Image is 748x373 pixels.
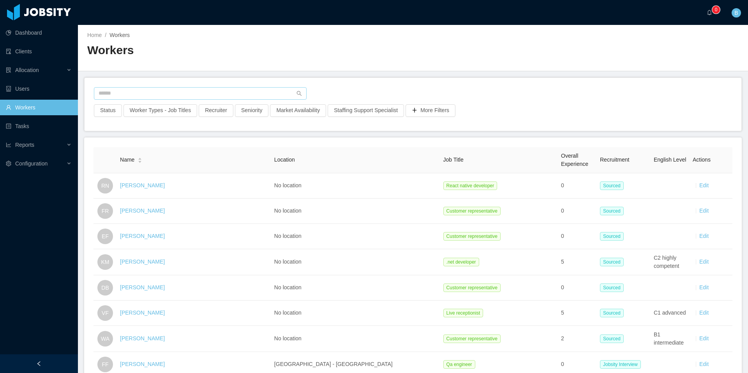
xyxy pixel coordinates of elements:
button: Worker Types - Job Titles [123,104,197,117]
td: 5 [558,249,597,275]
span: Actions [693,157,711,163]
a: icon: userWorkers [6,100,72,115]
span: WA [101,331,109,347]
span: Configuration [15,160,48,167]
span: DB [101,280,109,296]
a: Edit [699,182,709,188]
button: Staffing Support Specialist [328,104,404,117]
i: icon: caret-down [138,160,142,162]
td: No location [271,275,440,301]
i: icon: bell [707,10,712,15]
span: B [734,8,738,18]
td: C2 highly competent [651,249,690,275]
td: No location [271,199,440,224]
a: Sourced [600,284,627,290]
a: Edit [699,284,709,290]
span: VF [102,305,109,321]
a: [PERSON_NAME] [120,233,165,239]
a: [PERSON_NAME] [120,335,165,341]
a: Edit [699,335,709,341]
td: C1 advanced [651,301,690,326]
span: English Level [654,157,686,163]
span: / [105,32,106,38]
a: Sourced [600,310,627,316]
a: Edit [699,361,709,367]
a: Sourced [600,335,627,341]
span: FF [102,357,108,372]
td: No location [271,301,440,326]
i: icon: solution [6,67,11,73]
button: Seniority [235,104,268,117]
span: Customer representative [443,207,501,215]
td: 0 [558,173,597,199]
span: Overall Experience [561,153,588,167]
a: Jobsity Interview [600,361,644,367]
a: Edit [699,310,709,316]
span: KM [101,254,109,270]
span: FR [102,203,109,219]
span: Customer representative [443,283,501,292]
a: [PERSON_NAME] [120,284,165,290]
sup: 0 [712,6,720,14]
a: Sourced [600,259,627,265]
span: RN [101,178,109,194]
a: [PERSON_NAME] [120,259,165,265]
a: [PERSON_NAME] [120,208,165,214]
button: icon: plusMore Filters [406,104,455,117]
span: Name [120,156,134,164]
span: Sourced [600,283,624,292]
span: Recruitment [600,157,629,163]
td: B1 intermediate [651,326,690,352]
a: [PERSON_NAME] [120,361,165,367]
a: icon: robotUsers [6,81,72,97]
span: React native developer [443,181,497,190]
i: icon: search [296,91,302,96]
a: Home [87,32,102,38]
a: Edit [699,233,709,239]
td: 5 [558,301,597,326]
span: Job Title [443,157,464,163]
span: Live receptionist [443,309,483,317]
a: icon: pie-chartDashboard [6,25,72,40]
td: 2 [558,326,597,352]
span: EF [102,229,109,244]
td: 0 [558,199,597,224]
i: icon: setting [6,161,11,166]
a: Sourced [600,233,627,239]
span: Sourced [600,309,624,317]
span: Qa engineer [443,360,475,369]
h2: Workers [87,42,413,58]
a: [PERSON_NAME] [120,310,165,316]
i: icon: line-chart [6,142,11,148]
td: 0 [558,275,597,301]
span: Workers [109,32,130,38]
span: Sourced [600,334,624,343]
td: No location [271,249,440,275]
span: Sourced [600,232,624,241]
span: Reports [15,142,34,148]
button: Recruiter [199,104,233,117]
a: icon: auditClients [6,44,72,59]
i: icon: caret-up [138,157,142,159]
a: icon: profileTasks [6,118,72,134]
a: [PERSON_NAME] [120,182,165,188]
span: Sourced [600,181,624,190]
span: Sourced [600,258,624,266]
span: Location [274,157,295,163]
div: Sort [138,157,142,162]
span: Customer representative [443,334,501,343]
span: Jobsity Interview [600,360,641,369]
td: No location [271,326,440,352]
td: 0 [558,224,597,249]
a: Sourced [600,208,627,214]
a: Edit [699,259,709,265]
span: Customer representative [443,232,501,241]
button: Market Availability [270,104,326,117]
a: Edit [699,208,709,214]
td: No location [271,224,440,249]
td: No location [271,173,440,199]
span: .net developer [443,258,479,266]
span: Allocation [15,67,39,73]
a: Sourced [600,182,627,188]
button: Status [94,104,122,117]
